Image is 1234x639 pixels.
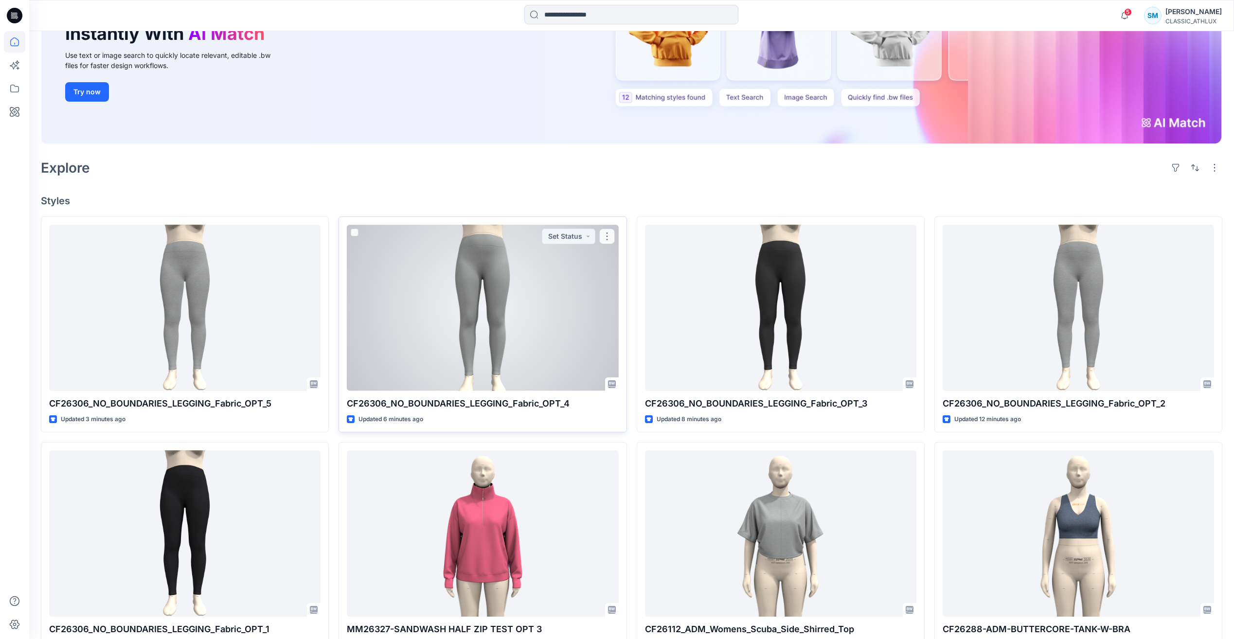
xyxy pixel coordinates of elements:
[347,622,618,636] p: MM26327-SANDWASH HALF ZIP TEST OPT 3
[645,397,916,410] p: CF26306_NO_BOUNDARIES_LEGGING_Fabric_OPT_3
[188,23,265,44] span: AI Match
[65,82,109,102] button: Try now
[645,622,916,636] p: CF26112_ADM_Womens_Scuba_Side_Shirred_Top
[1165,18,1222,25] div: CLASSIC_ATHLUX
[645,450,916,616] a: CF26112_ADM_Womens_Scuba_Side_Shirred_Top
[943,450,1214,616] a: CF26288-ADM-BUTTERCORE-TANK-W-BRA
[347,397,618,410] p: CF26306_NO_BOUNDARIES_LEGGING_Fabric_OPT_4
[943,622,1214,636] p: CF26288-ADM-BUTTERCORE-TANK-W-BRA
[61,414,125,425] p: Updated 3 minutes ago
[41,195,1222,207] h4: Styles
[49,225,321,390] a: CF26306_NO_BOUNDARIES_LEGGING_Fabric_OPT_5
[657,414,721,425] p: Updated 8 minutes ago
[49,450,321,616] a: CF26306_NO_BOUNDARIES_LEGGING_Fabric_OPT_1
[65,50,284,71] div: Use text or image search to quickly locate relevant, editable .bw files for faster design workflows.
[347,450,618,616] a: MM26327-SANDWASH HALF ZIP TEST OPT 3
[943,225,1214,390] a: CF26306_NO_BOUNDARIES_LEGGING_Fabric_OPT_2
[645,225,916,390] a: CF26306_NO_BOUNDARIES_LEGGING_Fabric_OPT_3
[1124,8,1132,16] span: 5
[347,225,618,390] a: CF26306_NO_BOUNDARIES_LEGGING_Fabric_OPT_4
[49,622,321,636] p: CF26306_NO_BOUNDARIES_LEGGING_Fabric_OPT_1
[49,397,321,410] p: CF26306_NO_BOUNDARIES_LEGGING_Fabric_OPT_5
[41,160,90,176] h2: Explore
[954,414,1021,425] p: Updated 12 minutes ago
[358,414,423,425] p: Updated 6 minutes ago
[943,397,1214,410] p: CF26306_NO_BOUNDARIES_LEGGING_Fabric_OPT_2
[1165,6,1222,18] div: [PERSON_NAME]
[1144,7,1162,24] div: SM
